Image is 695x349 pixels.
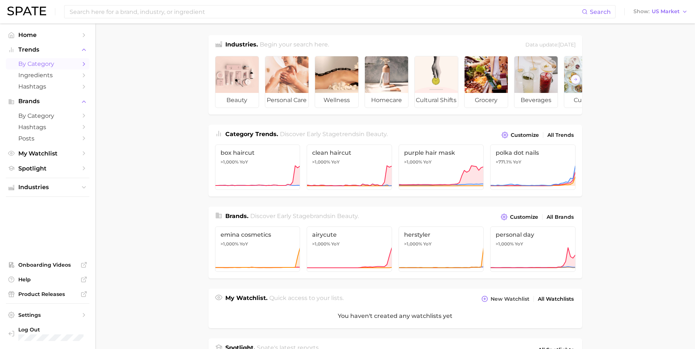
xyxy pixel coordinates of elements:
[590,8,611,15] span: Search
[6,110,89,121] a: by Category
[225,131,278,138] span: Category Trends .
[269,294,344,304] h2: Quick access to your lists.
[496,149,570,156] span: polka dot nails
[365,56,409,108] a: homecare
[6,324,89,343] a: Log out. Currently logged in with e-mail CSnow@ulta.com.
[6,133,89,144] a: Posts
[18,165,77,172] span: Spotlight
[6,163,89,174] a: Spotlight
[6,148,89,159] a: My Watchlist
[18,60,77,67] span: by Category
[260,40,329,50] h2: Begin your search here.
[331,241,340,247] span: YoY
[499,212,540,222] button: Customize
[18,31,77,38] span: Home
[465,93,508,108] span: grocery
[513,159,521,165] span: YoY
[538,296,574,302] span: All Watchlists
[404,231,478,238] span: herstyler
[225,40,258,50] h1: Industries.
[414,56,458,108] a: cultural shifts
[6,182,89,193] button: Industries
[6,259,89,270] a: Onboarding Videos
[315,56,359,108] a: wellness
[265,93,308,108] span: personal care
[6,81,89,92] a: Hashtags
[6,29,89,41] a: Home
[6,70,89,81] a: Ingredients
[18,312,77,318] span: Settings
[225,294,267,304] h1: My Watchlist.
[496,231,570,238] span: personal day
[221,241,239,247] span: >1,000%
[490,145,576,190] a: polka dot nails+771.1% YoY
[6,96,89,107] button: Brands
[652,10,680,14] span: US Market
[312,231,387,238] span: airycute
[547,214,574,220] span: All Brands
[240,241,248,247] span: YoY
[564,93,607,108] span: culinary
[404,159,422,165] span: >1,000%
[331,159,340,165] span: YoY
[6,44,89,55] button: Trends
[514,93,558,108] span: beverages
[496,159,512,165] span: +771.1%
[564,56,608,108] a: culinary
[337,213,358,219] span: beauty
[221,149,295,156] span: box haircut
[633,10,650,14] span: Show
[547,132,574,138] span: All Trends
[490,226,576,272] a: personal day>1,000% YoY
[525,40,576,50] div: Data update: [DATE]
[423,159,432,165] span: YoY
[423,241,432,247] span: YoY
[18,124,77,131] span: Hashtags
[404,149,478,156] span: purple hair mask
[215,145,300,190] a: box haircut>1,000% YoY
[312,149,387,156] span: clean haircut
[366,131,387,138] span: beauty
[280,131,388,138] span: Discover Early Stage trends in .
[18,150,77,157] span: My Watchlist
[307,226,392,272] a: airycute>1,000% YoY
[18,112,77,119] span: by Category
[571,75,580,84] button: Scroll Right
[464,56,508,108] a: grocery
[545,212,576,222] a: All Brands
[6,58,89,70] a: by Category
[6,274,89,285] a: Help
[18,72,77,79] span: Ingredients
[7,7,46,15] img: SPATE
[312,241,330,247] span: >1,000%
[480,294,531,304] button: New Watchlist
[514,56,558,108] a: beverages
[215,56,259,108] a: beauty
[265,56,309,108] a: personal care
[6,309,89,320] a: Settings
[6,289,89,300] a: Product Releases
[215,93,259,108] span: beauty
[18,262,77,268] span: Onboarding Videos
[491,296,529,302] span: New Watchlist
[315,93,358,108] span: wellness
[546,130,576,140] a: All Trends
[240,159,248,165] span: YoY
[221,159,239,165] span: >1,000%
[18,83,77,90] span: Hashtags
[500,130,540,140] button: Customize
[536,294,576,304] a: All Watchlists
[250,213,359,219] span: Discover Early Stage brands in .
[365,93,408,108] span: homecare
[496,241,514,247] span: >1,000%
[18,135,77,142] span: Posts
[415,93,458,108] span: cultural shifts
[404,241,422,247] span: >1,000%
[18,291,77,297] span: Product Releases
[18,276,77,283] span: Help
[221,231,295,238] span: emina cosmetics
[511,132,539,138] span: Customize
[18,326,84,333] span: Log Out
[6,121,89,133] a: Hashtags
[215,226,300,272] a: emina cosmetics>1,000% YoY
